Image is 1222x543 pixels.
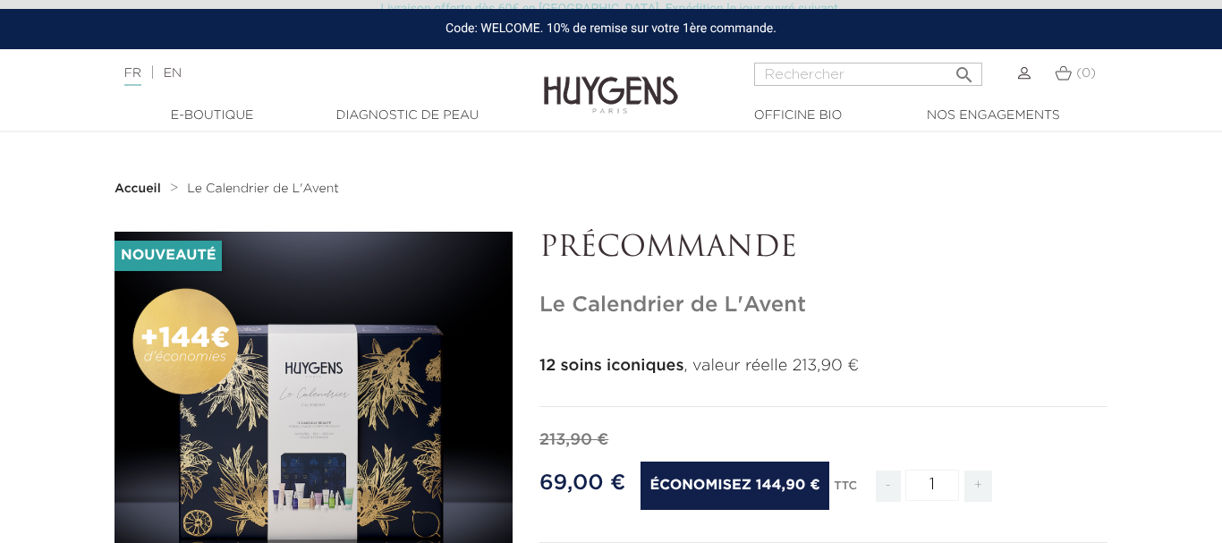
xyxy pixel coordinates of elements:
[1076,67,1096,80] span: (0)
[539,293,1107,318] h1: Le Calendrier de L'Avent
[164,67,182,80] a: EN
[115,63,496,84] div: |
[709,106,887,125] a: Officine Bio
[539,358,683,374] strong: 12 soins iconiques
[539,232,1107,266] p: PRÉCOMMANDE
[115,241,222,271] li: Nouveauté
[115,182,161,195] strong: Accueil
[948,57,980,81] button: 
[876,471,901,502] span: -
[904,106,1082,125] a: Nos engagements
[964,471,993,502] span: +
[641,462,828,510] span: Économisez 144,90 €
[123,106,301,125] a: E-Boutique
[754,63,982,86] input: Rechercher
[539,472,625,494] span: 69,00 €
[187,182,339,195] span: Le Calendrier de L'Avent
[124,67,141,86] a: FR
[544,47,678,116] img: Huygens
[905,470,959,501] input: Quantité
[318,106,496,125] a: Diagnostic de peau
[187,182,339,196] a: Le Calendrier de L'Avent
[954,59,975,81] i: 
[115,182,165,196] a: Accueil
[539,354,1107,378] p: , valeur réelle 213,90 €
[834,467,857,515] div: TTC
[539,432,608,448] span: 213,90 €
